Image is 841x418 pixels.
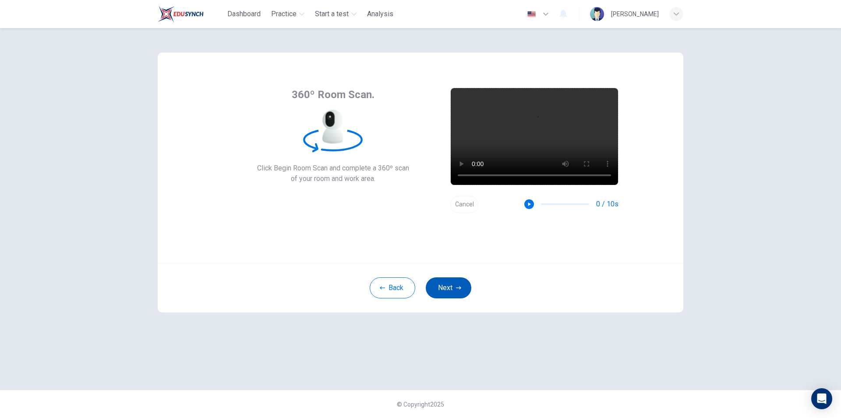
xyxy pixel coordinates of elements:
img: Train Test logo [158,5,204,23]
button: Next [426,277,471,298]
span: 360º Room Scan. [292,88,375,102]
span: Practice [271,9,297,19]
img: en [526,11,537,18]
span: Dashboard [227,9,261,19]
span: © Copyright 2025 [397,401,444,408]
button: Start a test [311,6,360,22]
button: Practice [268,6,308,22]
img: Profile picture [590,7,604,21]
button: Cancel [450,196,478,213]
span: Click Begin Room Scan and complete a 360º scan [257,163,409,174]
a: Train Test logo [158,5,224,23]
span: Start a test [315,9,349,19]
button: Dashboard [224,6,264,22]
span: Analysis [367,9,393,19]
span: 0 / 10s [596,199,618,209]
button: Back [370,277,415,298]
button: Analysis [364,6,397,22]
div: Open Intercom Messenger [811,388,832,409]
div: [PERSON_NAME] [611,9,659,19]
span: of your room and work area. [257,174,409,184]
